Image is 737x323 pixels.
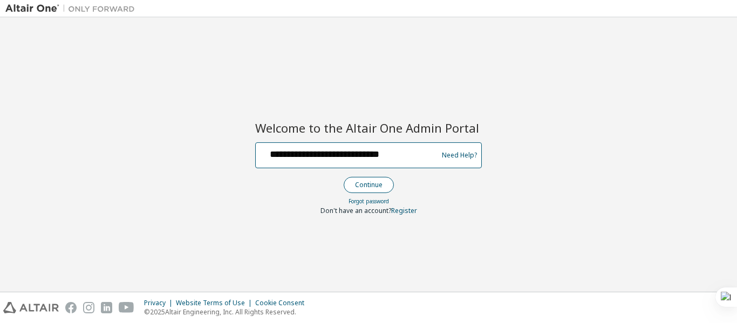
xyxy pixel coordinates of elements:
[255,120,482,135] h2: Welcome to the Altair One Admin Portal
[119,302,134,313] img: youtube.svg
[144,307,311,317] p: © 2025 Altair Engineering, Inc. All Rights Reserved.
[3,302,59,313] img: altair_logo.svg
[391,206,417,215] a: Register
[349,197,389,205] a: Forgot password
[65,302,77,313] img: facebook.svg
[83,302,94,313] img: instagram.svg
[144,299,176,307] div: Privacy
[344,177,394,193] button: Continue
[101,302,112,313] img: linkedin.svg
[5,3,140,14] img: Altair One
[255,299,311,307] div: Cookie Consent
[176,299,255,307] div: Website Terms of Use
[320,206,391,215] span: Don't have an account?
